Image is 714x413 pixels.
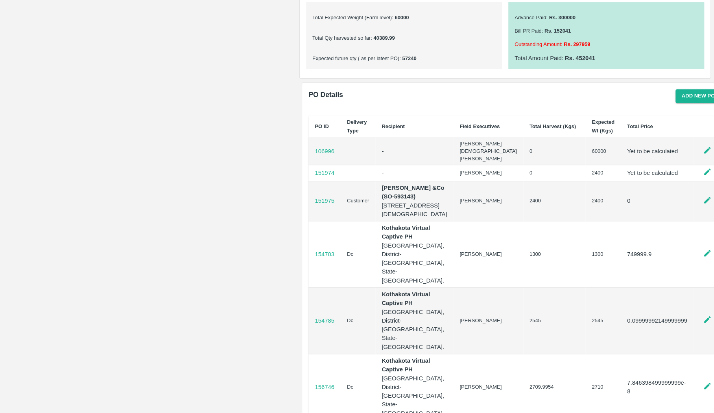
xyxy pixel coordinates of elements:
[530,123,576,129] b: Total Harvest (Kgs)
[312,14,496,22] p: Total Expected Weight (Farm level) :
[382,169,447,177] p: -
[627,378,687,396] p: 7.846398499999999e-8
[585,138,621,165] td: 60000
[308,89,343,103] h6: PO Details
[382,358,430,373] b: Kothakota Virtual Captive PH
[315,123,328,129] b: PO ID
[453,138,523,165] td: [PERSON_NAME] [DEMOGRAPHIC_DATA][PERSON_NAME]
[523,138,586,165] td: 0
[401,55,417,61] b: 57240
[627,250,687,259] p: 749999.9
[315,383,334,391] a: 156746
[382,225,430,240] b: Kothakota Virtual Captive PH
[341,181,375,221] td: Customer
[382,308,447,351] p: [GEOGRAPHIC_DATA], District- [GEOGRAPHIC_DATA], State-[GEOGRAPHIC_DATA].
[382,291,430,306] b: Kothakota Virtual Captive PH
[523,165,586,181] td: 0
[548,15,576,20] b: Rs. 300000
[515,14,698,22] p: Advance Paid :
[523,288,586,354] td: 2545
[627,196,687,205] p: 0
[372,35,395,41] b: 40389.99
[341,221,375,288] td: Dc
[315,196,334,205] a: 151975
[627,147,687,156] p: Yet to be calculated
[627,169,687,177] p: Yet to be calculated
[453,221,523,288] td: [PERSON_NAME]
[315,169,334,177] a: 151974
[627,316,687,325] p: 0.09999992149999999
[315,147,334,156] a: 106996
[563,55,595,61] b: Rs. 452041
[315,316,334,325] a: 154785
[523,221,586,288] td: 1300
[585,288,621,354] td: 2545
[382,147,447,156] p: -
[515,41,698,48] p: Outstanding Amount :
[543,28,571,34] b: Rs. 152041
[341,288,375,354] td: Dc
[382,241,447,285] p: [GEOGRAPHIC_DATA], District- [GEOGRAPHIC_DATA], State-[GEOGRAPHIC_DATA].
[453,288,523,354] td: [PERSON_NAME]
[585,221,621,288] td: 1300
[459,123,500,129] b: Field Executives
[523,181,586,221] td: 2400
[453,181,523,221] td: [PERSON_NAME]
[515,54,698,62] p: Total Amount Paid :
[592,119,614,134] b: Expected Wt (Kgs)
[315,250,334,259] a: 154703
[562,41,590,47] b: Rs. 297959
[515,28,698,35] p: Bill PR Paid :
[382,185,444,200] b: [PERSON_NAME] &Co (SO-593143)
[393,15,409,20] b: 60000
[453,165,523,181] td: [PERSON_NAME]
[382,201,447,219] p: [STREET_ADDRESS][DEMOGRAPHIC_DATA]
[347,119,367,134] b: Delivery Type
[312,55,496,62] p: Expected future qty ( as per latest PO) :
[627,123,653,129] b: Total Price
[585,165,621,181] td: 2400
[382,123,405,129] b: Recipient
[585,181,621,221] td: 2400
[312,35,496,42] p: Total Qty harvested so far :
